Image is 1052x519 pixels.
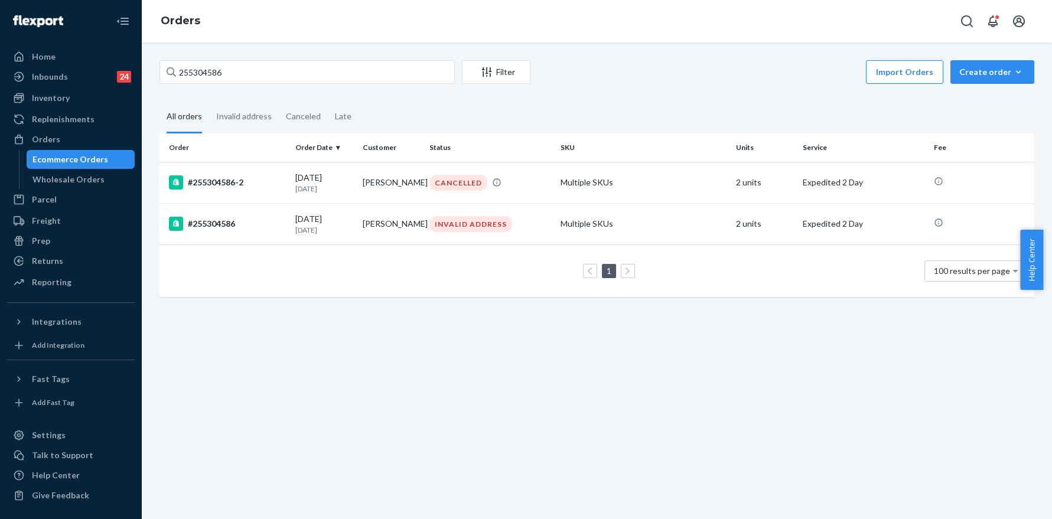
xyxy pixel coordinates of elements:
[32,255,63,267] div: Returns
[7,89,135,107] a: Inventory
[32,174,105,185] div: Wholesale Orders
[32,316,82,328] div: Integrations
[981,9,1005,33] button: Open notifications
[169,175,286,190] div: #255304586-2
[32,133,60,145] div: Orders
[286,101,321,132] div: Canceled
[32,194,57,205] div: Parcel
[7,486,135,505] button: Give Feedback
[32,92,70,104] div: Inventory
[32,489,89,501] div: Give Feedback
[295,225,353,235] p: [DATE]
[27,170,135,189] a: Wholesale Orders
[32,373,70,385] div: Fast Tags
[32,276,71,288] div: Reporting
[7,312,135,331] button: Integrations
[803,218,924,230] p: Expedited 2 Day
[7,426,135,445] a: Settings
[556,133,731,162] th: SKU
[7,130,135,149] a: Orders
[363,142,421,152] div: Customer
[731,162,799,203] td: 2 units
[975,484,1040,513] iframe: Opens a widget where you can chat to one of our agents
[929,133,1034,162] th: Fee
[7,446,135,465] button: Talk to Support
[167,101,202,133] div: All orders
[32,449,93,461] div: Talk to Support
[32,51,56,63] div: Home
[7,211,135,230] a: Freight
[111,9,135,33] button: Close Navigation
[462,60,530,84] button: Filter
[731,203,799,244] td: 2 units
[295,172,353,194] div: [DATE]
[604,266,614,276] a: Page 1 is your current page
[7,110,135,129] a: Replenishments
[27,150,135,169] a: Ecommerce Orders
[32,340,84,350] div: Add Integration
[358,203,425,244] td: [PERSON_NAME]
[803,177,924,188] p: Expedited 2 Day
[1007,9,1031,33] button: Open account menu
[7,67,135,86] a: Inbounds24
[425,133,556,162] th: Status
[463,66,530,78] div: Filter
[7,47,135,66] a: Home
[151,4,210,38] ol: breadcrumbs
[161,14,200,27] a: Orders
[7,190,135,209] a: Parcel
[159,133,291,162] th: Order
[216,101,272,132] div: Invalid address
[295,213,353,235] div: [DATE]
[32,397,74,407] div: Add Fast Tag
[556,203,731,244] td: Multiple SKUs
[429,216,512,232] div: INVALID ADDRESS
[950,60,1034,84] button: Create order
[32,429,66,441] div: Settings
[556,162,731,203] td: Multiple SKUs
[7,370,135,389] button: Fast Tags
[7,393,135,412] a: Add Fast Tag
[117,71,131,83] div: 24
[32,215,61,227] div: Freight
[358,162,425,203] td: [PERSON_NAME]
[159,60,455,84] input: Search orders
[169,217,286,231] div: #255304586
[291,133,358,162] th: Order Date
[7,466,135,485] a: Help Center
[866,60,943,84] button: Import Orders
[335,101,351,132] div: Late
[7,336,135,355] a: Add Integration
[13,15,63,27] img: Flexport logo
[798,133,929,162] th: Service
[295,184,353,194] p: [DATE]
[934,266,1010,276] span: 100 results per page
[32,154,108,165] div: Ecommerce Orders
[7,252,135,270] a: Returns
[959,66,1025,78] div: Create order
[731,133,799,162] th: Units
[32,71,68,83] div: Inbounds
[32,469,80,481] div: Help Center
[32,235,50,247] div: Prep
[955,9,979,33] button: Open Search Box
[7,231,135,250] a: Prep
[32,113,95,125] div: Replenishments
[429,175,487,191] div: CANCELLED
[1020,230,1043,290] button: Help Center
[7,273,135,292] a: Reporting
